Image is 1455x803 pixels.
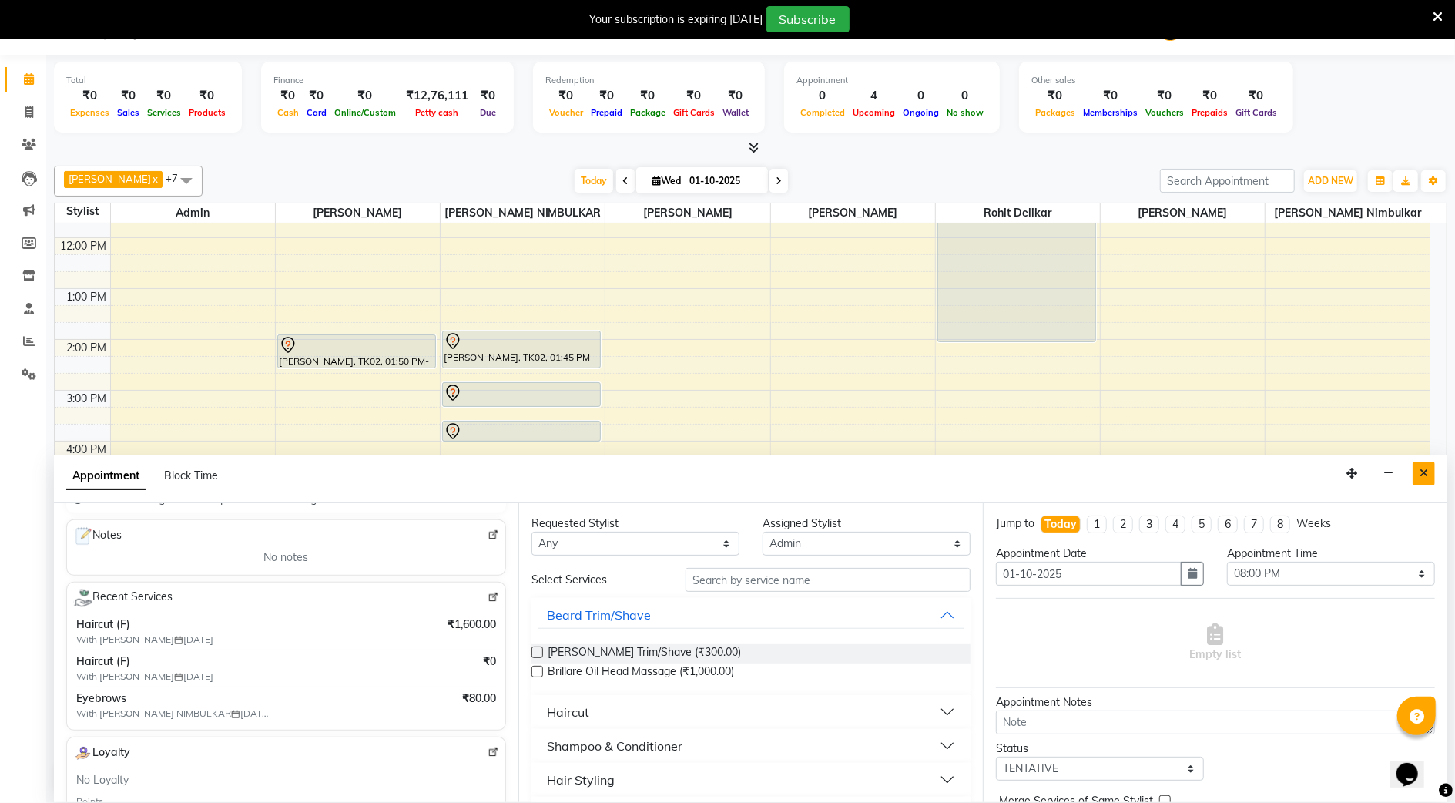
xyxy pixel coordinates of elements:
span: Upcoming [849,107,899,118]
input: Search Appointment [1160,169,1295,193]
div: 1:00 PM [64,289,110,305]
div: ₹0 [474,87,501,105]
div: 0 [899,87,943,105]
div: Redemption [545,74,753,87]
span: With [PERSON_NAME] [DATE] [76,670,269,684]
div: 4:00 PM [64,442,110,458]
div: [PERSON_NAME], TK04, 02:45 PM-03:15 PM, Wash & Hair Style (Blow Dry) [443,383,600,406]
input: 2025-10-01 [685,170,762,193]
span: [PERSON_NAME] [771,203,935,223]
div: Haircut [547,703,589,721]
div: ₹0 [1031,87,1079,105]
span: Prepaids [1188,107,1232,118]
span: Package [626,107,669,118]
button: Hair Styling [538,766,964,794]
div: ₹0 [669,87,719,105]
span: Recent Services [73,589,173,607]
li: 7 [1244,516,1264,533]
div: Total [66,74,230,87]
span: ₹0 [483,653,496,670]
li: 8 [1270,516,1290,533]
div: ₹0 [1232,87,1281,105]
span: [PERSON_NAME] nimbulkar [1266,203,1430,223]
div: 0 [943,87,987,105]
span: Block Time [164,469,218,482]
div: Jump to [996,516,1034,532]
span: Ongoing [899,107,943,118]
span: Wed [649,175,685,186]
span: Memberships [1079,107,1142,118]
div: [PERSON_NAME], TK02, 01:45 PM-02:30 PM, EXPERT CLEANSE PRO FACIAL(SKEYNDOR) [443,331,600,368]
div: ₹0 [66,87,113,105]
span: Wallet [719,107,753,118]
button: Haircut [538,698,964,726]
span: ₹1,600.00 [448,617,496,633]
input: yyyy-mm-dd [996,562,1182,586]
span: Products [185,107,230,118]
span: Empty list [1189,623,1241,663]
div: Other sales [1031,74,1281,87]
div: 3:00 PM [64,391,110,407]
div: Today [1044,516,1077,533]
span: Vouchers [1142,107,1188,118]
div: ₹12,76,111 [400,87,474,105]
button: Close [1413,462,1435,485]
span: Eyebrows [76,690,391,707]
div: Appointment [796,74,987,87]
div: Appointment Date [996,546,1204,562]
span: [PERSON_NAME] [69,173,151,185]
div: ₹0 [545,87,587,105]
li: 3 [1139,516,1159,533]
div: Stylist [55,203,110,220]
li: 2 [1113,516,1133,533]
span: ADD NEW [1308,175,1353,186]
li: 6 [1218,516,1238,533]
div: ₹0 [303,87,330,105]
span: Petty cash [412,107,463,118]
div: Requested Stylist [531,516,739,532]
div: ₹0 [719,87,753,105]
span: Appointment [66,462,146,490]
span: [PERSON_NAME] [1101,203,1265,223]
span: With [PERSON_NAME] NIMBULKAR [DATE] [76,707,269,721]
span: Online/Custom [330,107,400,118]
span: Card [303,107,330,118]
span: Gift Cards [669,107,719,118]
div: Beard Trim/Shave [547,606,651,624]
span: Due [476,107,500,118]
div: [PERSON_NAME], TK03, 10:00 AM-02:00 PM, Hair [MEDICAL_DATA] (F)[GEOGRAPHIC_DATA] [938,137,1095,341]
span: No Loyalty [76,772,129,788]
div: Hair Styling [547,771,615,789]
div: Assigned Stylist [763,516,971,532]
li: 4 [1165,516,1185,533]
div: ₹0 [113,87,143,105]
div: ₹0 [273,87,303,105]
div: [PERSON_NAME], TK02, 01:50 PM-02:30 PM, Global Colour (F) [278,335,435,368]
iframe: chat widget [1390,741,1440,788]
div: ₹0 [185,87,230,105]
span: Brillare Oil Head Massage (₹1,000.00) [548,664,734,683]
div: ₹0 [587,87,626,105]
span: No show [943,107,987,118]
div: ₹0 [1142,87,1188,105]
span: Haircut (F) [76,653,391,670]
a: x [151,173,158,185]
div: [PERSON_NAME], TK01, 03:30 PM-03:55 PM, Full Arms [GEOGRAPHIC_DATA] [443,422,600,441]
span: No notes [263,549,308,566]
li: 1 [1087,516,1107,533]
span: Completed [796,107,849,118]
div: ₹0 [626,87,669,105]
div: ₹0 [1188,87,1232,105]
span: Notes [73,526,122,546]
span: Gift Cards [1232,107,1281,118]
div: ₹0 [143,87,185,105]
span: Sales [113,107,143,118]
div: Shampoo & Conditioner [547,737,682,755]
span: Loyalty [73,744,130,763]
div: 2:00 PM [64,340,110,356]
li: 5 [1192,516,1212,533]
button: Beard Trim/Shave [538,601,964,629]
div: Select Services [520,572,674,588]
span: Haircut (F) [76,617,391,633]
div: Appointment Notes [996,694,1435,711]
